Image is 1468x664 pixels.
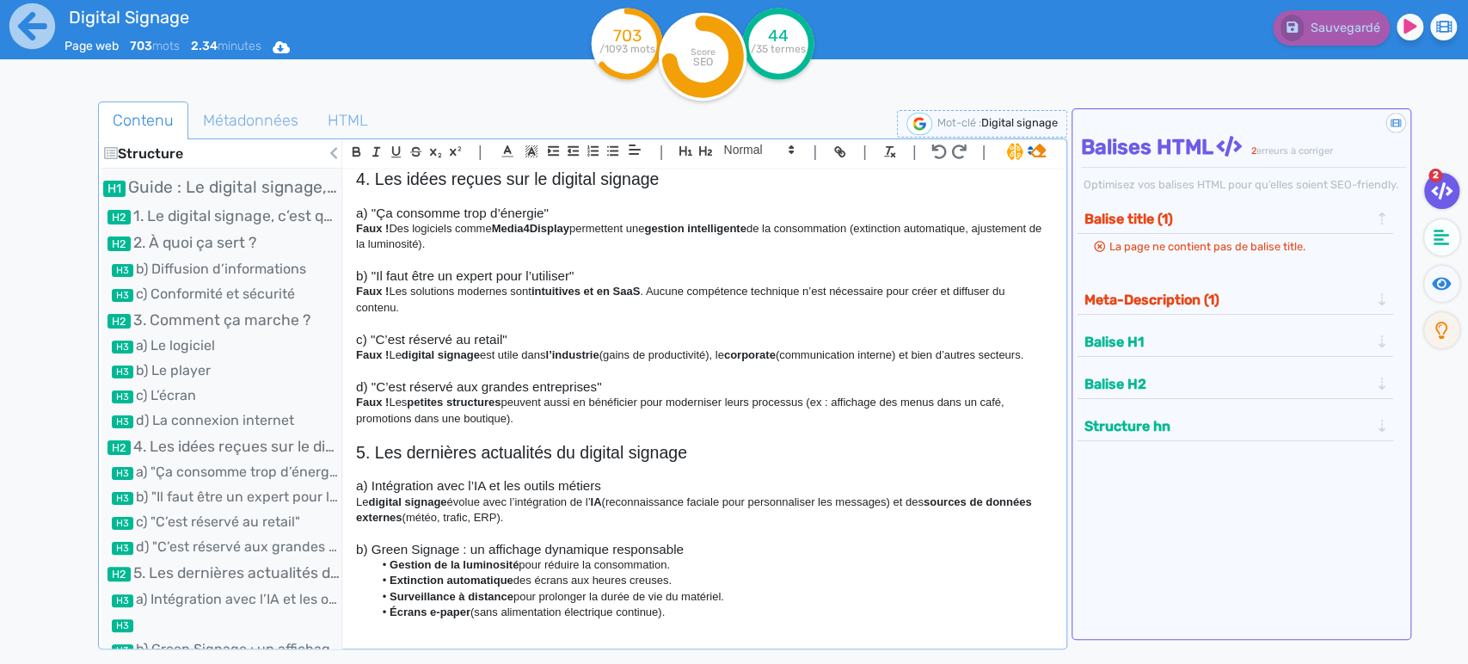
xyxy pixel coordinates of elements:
span: b) Green Signage : un affichage dynamique responsable [356,542,684,556]
span: permettent une [569,222,644,235]
span: | [981,140,986,163]
span: 4. Les idées reçues sur le digital signage [356,169,659,188]
span: (météo, trafic, ERP). [402,511,504,524]
tspan: Score [691,46,716,58]
strong: Gestion de la luminosité [390,558,519,571]
img: website_grey.svg [28,45,41,58]
div: Balise H2 [1079,370,1391,398]
span: a) "Ça consomme trop d’énergie" [356,206,549,220]
li: b) Diffusion d’informations [101,259,341,280]
b: 703 [130,39,152,53]
tspan: SEO [693,55,713,68]
strong: Surveillance à distance [390,590,513,603]
span: 5. Les dernières actualités du digital signage [356,443,687,462]
button: Balise H1 [1079,328,1375,356]
strong: petites structures [407,396,501,409]
a: Contenu [98,101,188,140]
span: Aligment [623,139,647,160]
span: Métadonnées [189,97,312,144]
li: b) Green Signage : un affichage dynamique responsable [101,639,341,660]
img: google-serp-logo.png [906,113,932,135]
span: évolue avec l’intégration de l’ [447,495,591,508]
span: erreurs à corriger [1256,145,1333,157]
strong: Écrans e-paper [390,606,470,618]
span: 2 [1428,169,1442,182]
strong: Faux ! [356,348,389,361]
strong: Faux ! [356,285,389,298]
span: Page web [64,39,119,53]
strong: l’industrie [545,348,599,361]
button: Balise title (1) [1079,205,1375,233]
span: (gains de productivité), le [599,348,724,361]
span: Les solutions modernes sont [389,285,531,298]
div: Balise title (1) [1079,205,1391,233]
input: title [64,3,505,31]
li: a) Intégration avec l’IA et les outils métiers [101,589,341,610]
span: d) "C’est réservé aux grandes entreprises" [356,379,601,394]
li: 2. À quoi ça sert ? [101,231,341,254]
strong: corporate [724,348,776,361]
span: | [813,140,817,163]
span: Les [389,396,407,409]
li: 1. Le digital signage, c’est quoi ? [101,205,341,227]
span: Sauvegardé [1311,21,1380,35]
tspan: 703 [613,26,642,46]
li: 5. Les dernières actualités du digital signage [101,562,341,584]
span: mots [130,39,180,53]
img: tab_domain_overview_orange.svg [70,100,83,114]
li: c) L’écran [101,385,341,406]
button: Sauvegardé [1273,10,1390,46]
span: (sans alimentation électrique continue). [470,606,665,618]
div: Balise H1 [1079,328,1391,356]
span: Contenu [99,97,187,144]
span: Mot-clé : [937,116,981,129]
span: . Aucune compétence technique n’est nécessaire pour créer et diffuser du contenu. [356,285,1008,313]
b: 2.34 [191,39,218,53]
div: Domaine: [DOMAIN_NAME] [45,45,194,58]
span: (reconnaissance faciale pour personnaliser les messages) et des [601,495,923,508]
button: Balise H2 [1079,370,1375,398]
strong: Extinction automatique [390,574,513,587]
div: Meta-Description (1) [1079,286,1391,314]
div: v 4.0.25 [48,28,84,41]
tspan: 44 [768,26,789,46]
span: | [863,140,867,163]
strong: digital signage [402,348,480,361]
span: Digital signage [981,116,1058,129]
li: b) Le player [101,360,341,381]
span: La page ne contient pas de balise title. [1109,240,1305,253]
strong: intuitives et en SaaS [531,285,640,298]
strong: IA [590,495,601,508]
span: a) Intégration avec l’IA et les outils métiers [356,478,601,493]
li: d) "C’est réservé aux grandes entreprises" [101,537,341,557]
li: d) La connexion internet [101,410,341,431]
span: (communication interne) et bien d’autres secteurs. [776,348,1023,361]
strong: Faux ! [356,222,389,235]
li: a) "Ça consomme trop d’énergie" [101,462,341,483]
span: Le [389,348,401,361]
div: Structure hn [1079,412,1391,440]
span: peuvent aussi en bénéficier pour moderniser leurs processus (ex : affichage des menus dans un caf... [356,396,1007,424]
h4: Balises HTML [1081,135,1406,160]
span: pour prolonger la durée de vie du matériel. [513,590,724,603]
li: 4. Les idées reçues sur le digital signage [101,435,341,458]
span: minutes [191,39,261,53]
span: c) "C’est réservé au retail" [356,332,507,347]
tspan: /35 termes [751,43,806,55]
div: Mots-clés [214,101,263,113]
span: HTML [314,97,382,144]
a: Métadonnées [188,101,313,140]
span: | [912,140,917,163]
a: HTML [313,101,383,140]
li: Guide : Le digital signage, c’est quoi et à quoi ça sert ? [101,175,341,200]
strong: gestion intelligente [644,222,746,235]
tspan: /1093 mots [599,43,655,55]
li: c) Conformité et sécurité [101,284,341,304]
strong: Faux ! [356,396,389,409]
span: Des logiciels comme [389,222,491,235]
span: est utile dans [480,348,546,361]
button: Meta-Description (1) [1079,286,1375,314]
div: Structure [101,139,341,169]
span: | [660,140,664,163]
li: c) "C’est réservé au retail" [101,512,341,532]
